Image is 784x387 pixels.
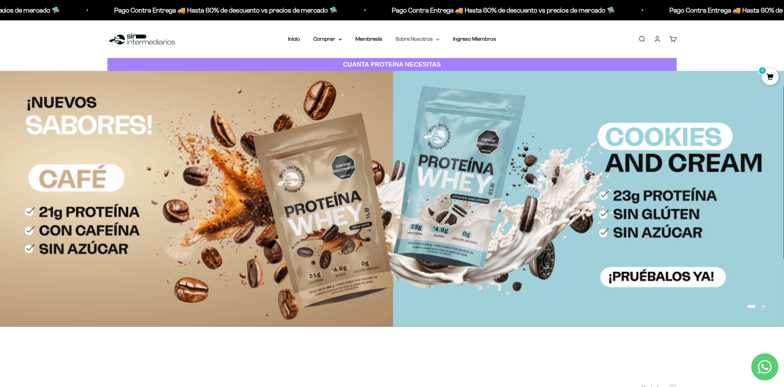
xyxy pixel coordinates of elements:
a: Inicio [288,36,300,42]
a: Ingreso Miembros [453,36,496,42]
p: Pago Contra Entrega 🚚 Hasta 60% de descuento vs precios de mercado 🛸 [392,5,616,16]
a: Membresía [356,36,382,42]
a: CUANTA PROTEÍNA NECESITAS [107,58,677,71]
summary: Sobre Nosotros [396,35,440,43]
mark: 0 [759,67,767,75]
summary: Comprar [314,35,342,43]
p: Pago Contra Entrega 🚚 Hasta 60% de descuento vs precios de mercado 🛸 [115,5,338,16]
strong: CUANTA PROTEÍNA NECESITAS [343,61,441,68]
a: 0 [762,74,779,81]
